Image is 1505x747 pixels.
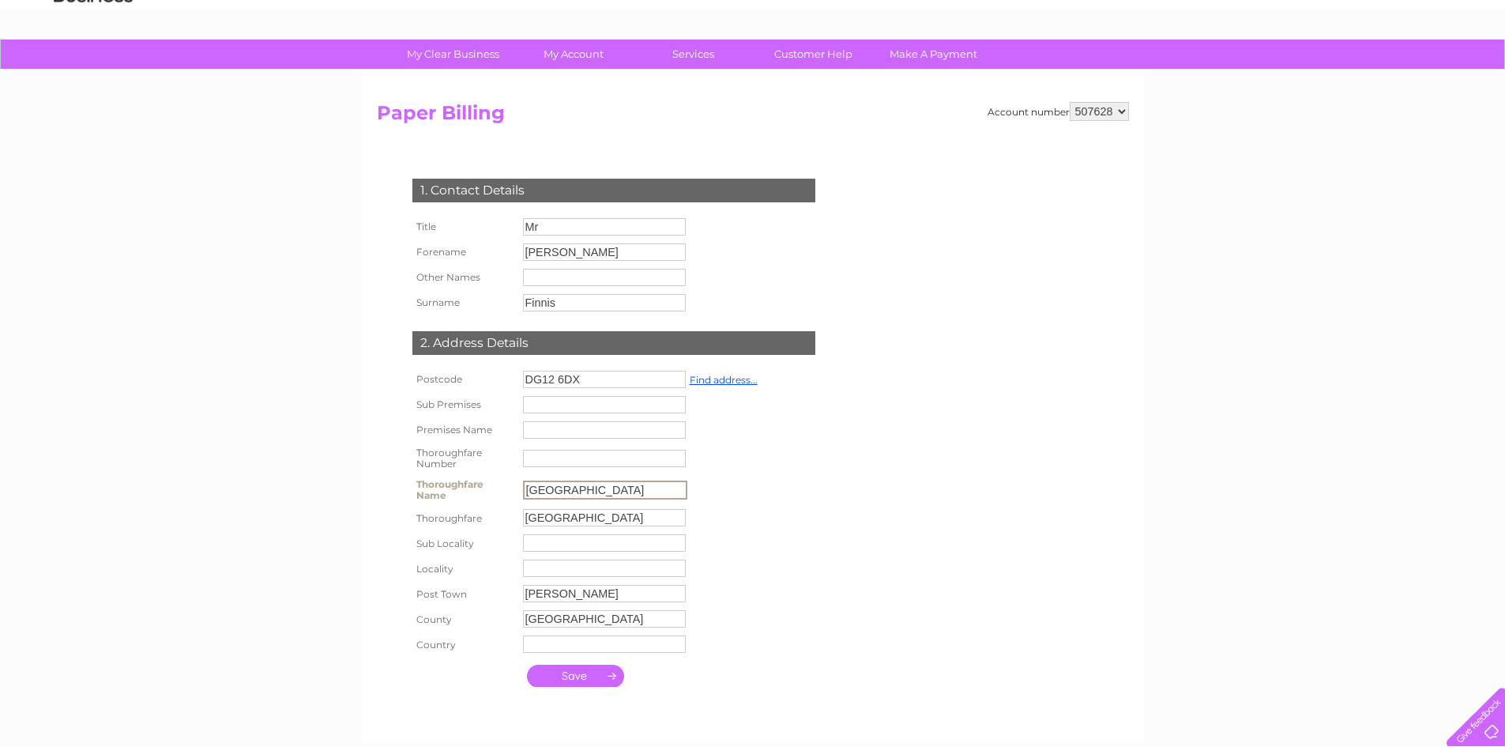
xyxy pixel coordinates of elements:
[508,40,638,69] a: My Account
[408,214,519,240] th: Title
[1400,67,1439,79] a: Contact
[1227,67,1257,79] a: Water
[408,632,519,657] th: Country
[408,505,519,530] th: Thoroughfare
[408,417,519,443] th: Premises Name
[408,443,519,474] th: Thoroughfare Number
[408,556,519,581] th: Locality
[408,265,519,290] th: Other Names
[868,40,999,69] a: Make A Payment
[412,331,815,355] div: 2. Address Details
[53,41,134,89] img: logo.png
[408,530,519,556] th: Sub Locality
[408,240,519,265] th: Forename
[380,9,1127,77] div: Clear Business is a trading name of Verastar Limited (registered in [GEOGRAPHIC_DATA] No. 3667643...
[1311,67,1358,79] a: Telecoms
[1207,8,1316,28] a: 0333 014 3131
[748,40,879,69] a: Customer Help
[377,102,1129,132] h2: Paper Billing
[408,392,519,417] th: Sub Premises
[408,474,519,506] th: Thoroughfare Name
[690,374,758,386] a: Find address...
[527,665,624,687] input: Submit
[408,606,519,632] th: County
[628,40,758,69] a: Services
[388,40,518,69] a: My Clear Business
[1266,67,1301,79] a: Energy
[988,102,1129,121] div: Account number
[408,290,519,315] th: Surname
[412,179,815,202] div: 1. Contact Details
[408,367,519,392] th: Postcode
[1368,67,1390,79] a: Blog
[408,581,519,606] th: Post Town
[1453,67,1490,79] a: Log out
